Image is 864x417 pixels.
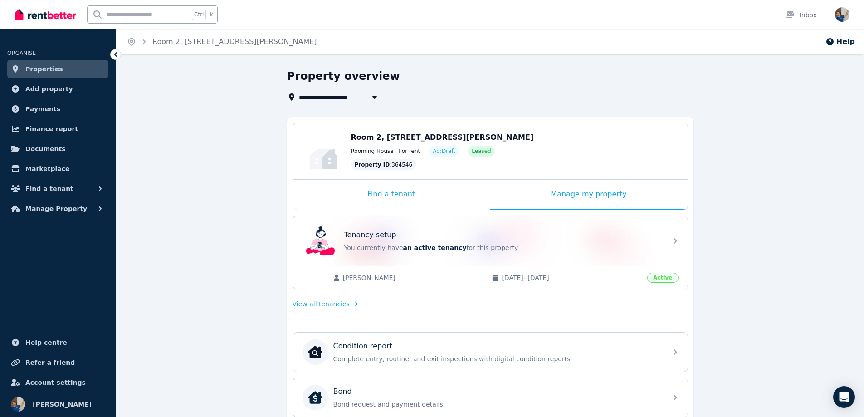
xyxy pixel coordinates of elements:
a: Help centre [7,334,108,352]
span: Ctrl [192,9,206,20]
span: [PERSON_NAME] [343,273,483,282]
img: Bond [308,390,322,405]
span: [PERSON_NAME] [33,399,92,410]
span: Active [647,273,678,283]
span: Find a tenant [25,183,73,194]
button: Help [825,36,855,47]
div: : 364546 [351,159,416,170]
span: Help centre [25,337,67,348]
nav: Breadcrumb [116,29,328,54]
a: Add property [7,80,108,98]
span: Manage Property [25,203,87,214]
button: Manage Property [7,200,108,218]
a: Payments [7,100,108,118]
span: Property ID [355,161,390,168]
a: Finance report [7,120,108,138]
p: Tenancy setup [344,230,396,240]
div: Inbox [785,10,817,20]
a: Documents [7,140,108,158]
img: Andy Jeffery [11,397,25,412]
a: Condition reportCondition reportComplete entry, routine, and exit inspections with digital condit... [293,333,688,372]
img: Condition report [308,345,322,359]
a: Refer a friend [7,353,108,372]
p: Condition report [333,341,392,352]
span: Leased [472,147,491,155]
span: ORGANISE [7,50,36,56]
span: Rooming House | For rent [351,147,420,155]
a: Marketplace [7,160,108,178]
a: Properties [7,60,108,78]
h1: Property overview [287,69,400,83]
a: Tenancy setupTenancy setupYou currently havean active tenancyfor this property [293,216,688,266]
span: Account settings [25,377,86,388]
span: k [210,11,213,18]
img: RentBetter [15,8,76,21]
p: Complete entry, routine, and exit inspections with digital condition reports [333,354,662,363]
span: Room 2, [STREET_ADDRESS][PERSON_NAME] [351,133,534,142]
p: Bond request and payment details [333,400,662,409]
span: Finance report [25,123,78,134]
p: Bond [333,386,352,397]
span: an active tenancy [403,244,467,251]
span: Properties [25,64,63,74]
p: You currently have for this property [344,243,662,252]
span: Ad: Draft [433,147,455,155]
div: Find a tenant [293,180,490,210]
img: Tenancy setup [306,226,335,255]
div: Manage my property [490,180,688,210]
a: BondBondBond request and payment details [293,378,688,417]
span: Payments [25,103,60,114]
span: View all tenancies [293,299,350,309]
button: Find a tenant [7,180,108,198]
span: Add property [25,83,73,94]
span: Refer a friend [25,357,75,368]
a: Room 2, [STREET_ADDRESS][PERSON_NAME] [152,37,317,46]
a: Account settings [7,373,108,392]
span: Marketplace [25,163,69,174]
span: Documents [25,143,66,154]
img: Andy Jeffery [835,7,849,22]
span: [DATE] - [DATE] [502,273,642,282]
a: View all tenancies [293,299,358,309]
div: Open Intercom Messenger [833,386,855,408]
